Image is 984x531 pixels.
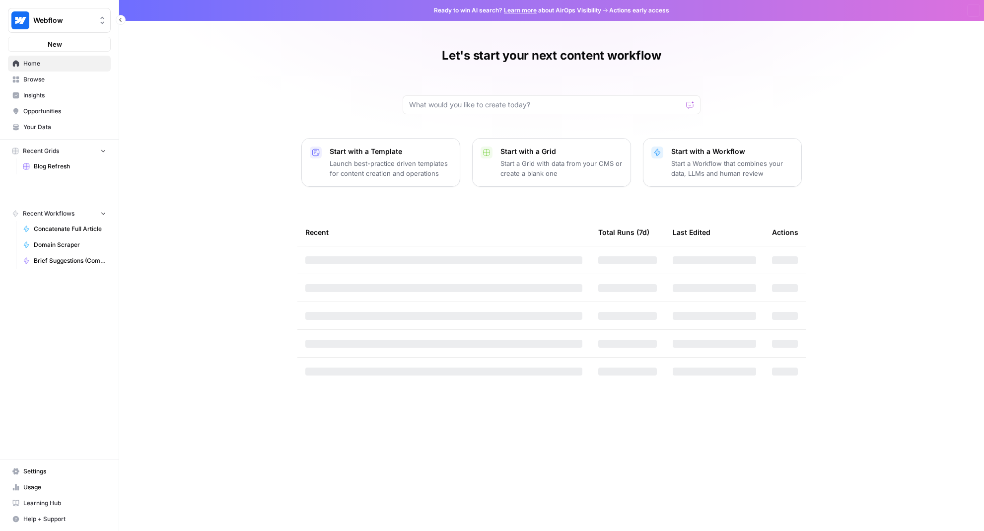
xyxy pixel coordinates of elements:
p: Launch best-practice driven templates for content creation and operations [330,158,452,178]
span: Ready to win AI search? about AirOps Visibility [434,6,601,15]
a: Blog Refresh [18,158,111,174]
p: Start with a Template [330,147,452,156]
a: Settings [8,463,111,479]
button: New [8,37,111,52]
a: Brief Suggestions (Competitive Gap Analysis) [18,253,111,269]
p: Start with a Workflow [671,147,793,156]
div: Last Edited [673,219,710,246]
span: Your Data [23,123,106,132]
span: Actions early access [609,6,669,15]
div: Total Runs (7d) [598,219,649,246]
a: Home [8,56,111,72]
div: Recent [305,219,582,246]
span: Help + Support [23,515,106,524]
span: New [48,39,62,49]
p: Start a Grid with data from your CMS or create a blank one [500,158,623,178]
button: Help + Support [8,511,111,527]
a: Browse [8,72,111,87]
p: Start with a Grid [500,147,623,156]
p: Start a Workflow that combines your data, LLMs and human review [671,158,793,178]
span: Concatenate Full Article [34,225,106,233]
span: Webflow [33,15,93,25]
a: Learning Hub [8,495,111,511]
span: Insights [23,91,106,100]
a: Opportunities [8,103,111,119]
a: Concatenate Full Article [18,221,111,237]
a: Usage [8,479,111,495]
input: What would you like to create today? [409,100,682,110]
span: Home [23,59,106,68]
a: Domain Scraper [18,237,111,253]
button: Start with a TemplateLaunch best-practice driven templates for content creation and operations [301,138,460,187]
span: Usage [23,483,106,492]
span: Settings [23,467,106,476]
span: Brief Suggestions (Competitive Gap Analysis) [34,256,106,265]
h1: Let's start your next content workflow [442,48,661,64]
a: Your Data [8,119,111,135]
span: Learning Hub [23,499,106,508]
span: Recent Workflows [23,209,74,218]
a: Learn more [504,6,537,14]
button: Start with a GridStart a Grid with data from your CMS or create a blank one [472,138,631,187]
span: Opportunities [23,107,106,116]
span: Blog Refresh [34,162,106,171]
button: Recent Grids [8,144,111,158]
div: Actions [772,219,798,246]
button: Recent Workflows [8,206,111,221]
button: Workspace: Webflow [8,8,111,33]
span: Recent Grids [23,147,59,155]
span: Browse [23,75,106,84]
button: Start with a WorkflowStart a Workflow that combines your data, LLMs and human review [643,138,802,187]
a: Insights [8,87,111,103]
img: Webflow Logo [11,11,29,29]
span: Domain Scraper [34,240,106,249]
